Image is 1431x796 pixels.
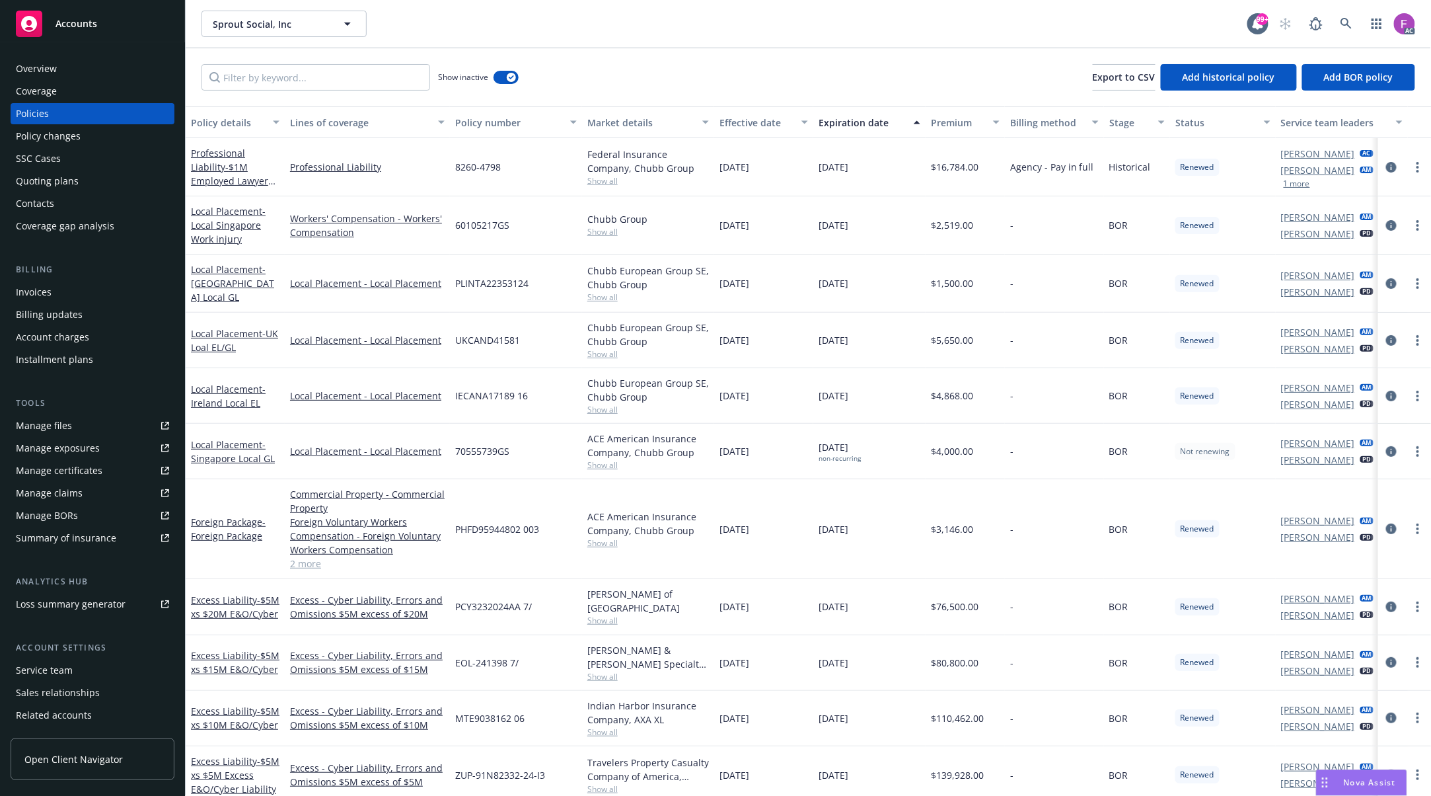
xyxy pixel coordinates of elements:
[202,64,430,91] input: Filter by keyword...
[1181,390,1214,402] span: Renewed
[191,263,274,303] span: - [GEOGRAPHIC_DATA] Local GL
[11,682,174,703] a: Sales relationships
[1109,600,1128,614] span: BOR
[16,58,57,79] div: Overview
[1383,521,1399,537] a: circleInformation
[819,711,848,725] span: [DATE]
[1281,227,1355,241] a: [PERSON_NAME]
[819,218,848,232] span: [DATE]
[1281,285,1355,299] a: [PERSON_NAME]
[587,264,709,292] div: Chubb European Group SE, Chubb Group
[1281,647,1355,661] a: [PERSON_NAME]
[931,522,973,536] span: $3,146.00
[1281,325,1355,339] a: [PERSON_NAME]
[438,71,488,83] span: Show inactive
[719,711,749,725] span: [DATE]
[931,444,973,458] span: $4,000.00
[191,147,273,201] a: Professional Liability
[719,656,749,670] span: [DATE]
[11,171,174,192] a: Quoting plans
[1010,218,1013,232] span: -
[11,103,174,124] a: Policies
[1333,11,1360,37] a: Search
[16,682,100,703] div: Sales relationships
[16,171,79,192] div: Quoting plans
[16,81,57,102] div: Coverage
[1383,599,1399,615] a: circleInformation
[455,160,501,174] span: 8260-4798
[1104,106,1170,138] button: Stage
[455,711,525,725] span: MTE9038162 06
[11,148,174,169] a: SSC Cases
[290,593,445,621] a: Excess - Cyber Liability, Errors and Omissions $5M excess of $20M
[455,600,532,614] span: PCY3232024AA 7/
[1410,655,1426,670] a: more
[1281,147,1355,161] a: [PERSON_NAME]
[819,768,848,782] span: [DATE]
[16,193,54,214] div: Contacts
[290,444,445,458] a: Local Placement - Local Placement
[719,276,749,290] span: [DATE]
[290,212,445,239] a: Workers' Compensation - Workers' Compensation
[11,327,174,348] a: Account charges
[16,415,72,436] div: Manage files
[191,516,266,542] a: Foreign Package
[11,304,174,325] a: Billing updates
[191,594,279,620] a: Excess Liability
[587,643,709,671] div: [PERSON_NAME] & [PERSON_NAME] Specialty Insurance Company, [PERSON_NAME] & [PERSON_NAME] ([GEOGRA...
[455,218,509,232] span: 60105217GS
[290,557,445,571] a: 2 more
[819,454,861,463] div: non-recurring
[1281,381,1355,395] a: [PERSON_NAME]
[587,348,709,360] span: Show all
[11,282,174,303] a: Invoices
[16,327,89,348] div: Account charges
[16,705,92,726] div: Related accounts
[16,103,49,124] div: Policies
[455,656,519,670] span: EOL-241398 7/
[1010,768,1013,782] span: -
[1093,71,1156,83] span: Export to CSV
[719,600,749,614] span: [DATE]
[55,19,97,29] span: Accounts
[1281,210,1355,224] a: [PERSON_NAME]
[455,522,539,536] span: PHFD95944802 003
[719,333,749,347] span: [DATE]
[1324,71,1393,83] span: Add BOR policy
[931,768,984,782] span: $139,928.00
[11,594,174,615] a: Loss summary generator
[290,276,445,290] a: Local Placement - Local Placement
[1181,219,1214,231] span: Renewed
[1109,522,1128,536] span: BOR
[587,510,709,537] div: ACE American Insurance Company, Chubb Group
[11,505,174,526] a: Manage BORs
[931,276,973,290] span: $1,500.00
[1109,656,1128,670] span: BOR
[1410,276,1426,292] a: more
[587,147,709,175] div: Federal Insurance Company, Chubb Group
[11,81,174,102] a: Coverage
[11,575,174,588] div: Analytics hub
[1181,523,1214,535] span: Renewed
[1181,161,1214,173] span: Renewed
[587,292,709,303] span: Show all
[714,106,813,138] button: Effective date
[719,116,793,130] div: Effective date
[1010,444,1013,458] span: -
[1170,106,1276,138] button: Status
[1181,769,1214,781] span: Renewed
[1281,453,1355,467] a: [PERSON_NAME]
[16,148,61,169] div: SSC Cases
[1394,13,1415,34] img: photo
[186,106,285,138] button: Policy details
[819,276,848,290] span: [DATE]
[1410,710,1426,726] a: more
[1383,655,1399,670] a: circleInformation
[290,333,445,347] a: Local Placement - Local Placement
[1005,106,1104,138] button: Billing method
[290,116,430,130] div: Lines of coverage
[1109,218,1128,232] span: BOR
[1181,657,1214,668] span: Renewed
[11,349,174,370] a: Installment plans
[1316,770,1407,796] button: Nova Assist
